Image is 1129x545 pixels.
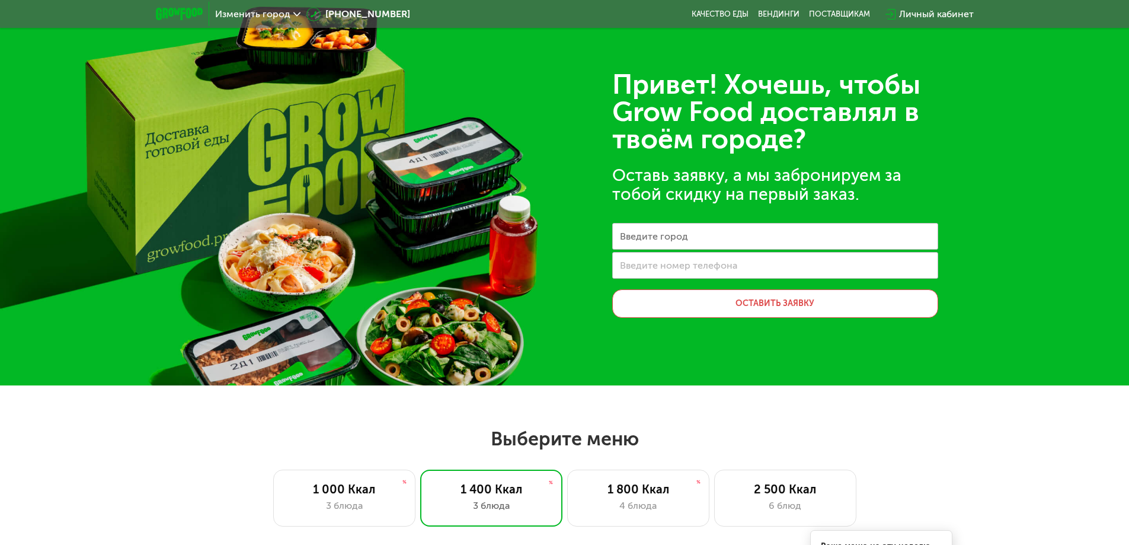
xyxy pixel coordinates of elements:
[727,499,844,513] div: 6 блюд
[612,166,938,204] div: Оставь заявку, а мы забронируем за тобой скидку на первый заказ.
[580,499,697,513] div: 4 блюда
[612,289,938,318] button: Оставить заявку
[612,71,938,153] div: Привет! Хочешь, чтобы Grow Food доставлял в твоём городе?
[620,233,688,240] label: Введите город
[620,262,737,269] label: Введите номер телефона
[809,9,870,19] div: поставщикам
[580,482,697,496] div: 1 800 Ккал
[727,482,844,496] div: 2 500 Ккал
[215,9,290,19] span: Изменить город
[899,7,974,21] div: Личный кабинет
[758,9,799,19] a: Вендинги
[433,499,550,513] div: 3 блюда
[286,499,403,513] div: 3 блюда
[38,427,1091,451] h2: Выберите меню
[692,9,749,19] a: Качество еды
[286,482,403,496] div: 1 000 Ккал
[433,482,550,496] div: 1 400 Ккал
[306,7,410,21] a: [PHONE_NUMBER]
